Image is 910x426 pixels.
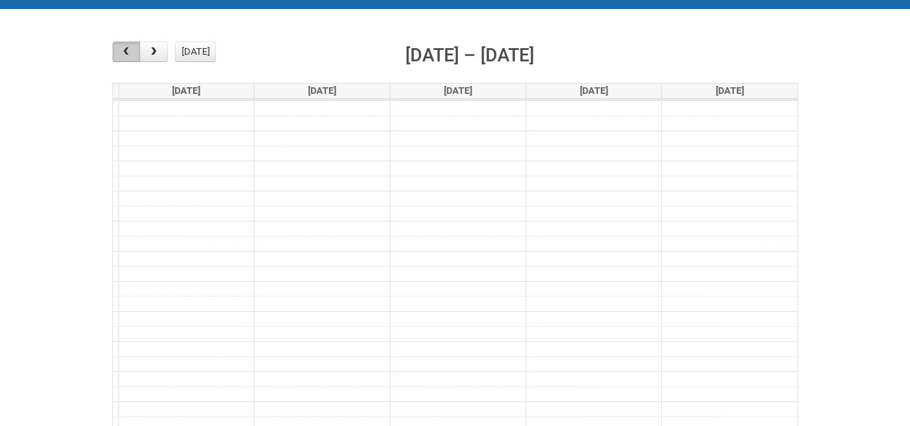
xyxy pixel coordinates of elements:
[715,85,743,96] span: [DATE]
[444,85,472,96] span: [DATE]
[175,42,216,62] button: [DATE]
[172,85,200,96] span: [DATE]
[579,85,607,96] span: [DATE]
[405,42,534,69] h2: [DATE] – [DATE]
[308,85,336,96] span: [DATE]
